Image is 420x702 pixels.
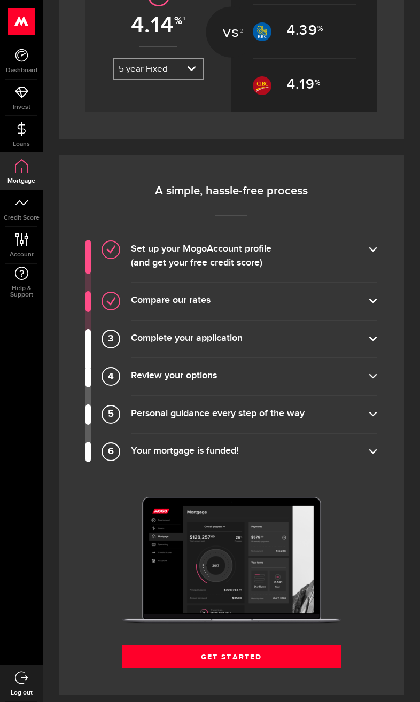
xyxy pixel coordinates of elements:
div: 4.39 [287,25,323,39]
div: vs [206,7,257,58]
sup: 1 [183,15,186,22]
span: 4.14 [131,12,183,39]
a: Get Started [122,645,341,668]
button: Open LiveChat chat widget [9,4,41,36]
div: 4.19 [287,79,321,93]
img: cibc-large.png [253,76,271,95]
h4: A simple, hassle-free process [85,184,377,199]
img: rbc_3x.png [253,22,271,41]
